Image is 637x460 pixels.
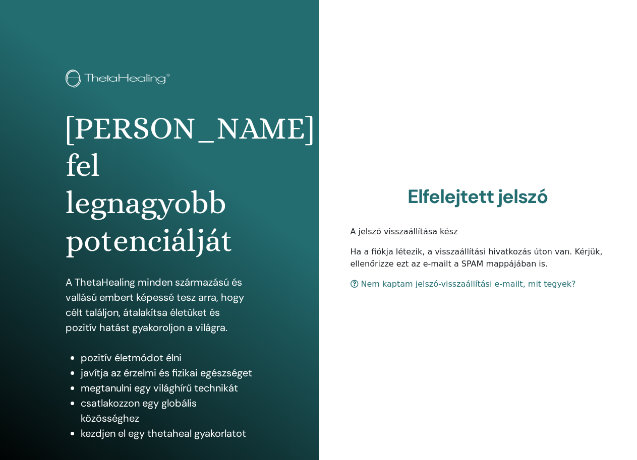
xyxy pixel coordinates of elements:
[81,396,253,426] li: csatlakozzon egy globális közösséghez
[81,380,253,396] li: megtanulni egy világhírű technikát
[351,226,606,238] p: A jelszó visszaállítása kész
[66,110,253,260] h1: [PERSON_NAME] fel legnagyobb potenciálját
[66,275,253,335] p: A ThetaHealing minden származású és vallású embert képessé tesz arra, hogy célt találjon, átalakí...
[351,185,606,209] h2: Elfelejtett jelszó
[81,426,253,441] li: kezdjen el egy thetaheal gyakorlatot
[351,246,606,270] p: Ha a fiókja létezik, a visszaállítási hivatkozás úton van. Kérjük, ellenőrizze ezt az e-mailt a S...
[351,279,576,289] a: Nem kaptam jelszó-visszaállítási e-mailt, mit tegyek?
[81,365,253,380] li: javítja az érzelmi és fizikai egészséget
[81,350,253,365] li: pozitív életmódot élni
